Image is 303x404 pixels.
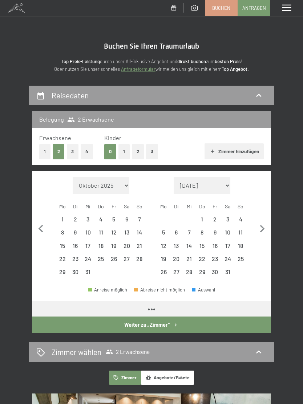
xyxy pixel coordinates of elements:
div: Anreise nicht möglich [170,226,183,239]
div: 24 [222,256,233,267]
button: 3 [67,144,79,159]
div: Fri Jan 30 2026 [209,266,221,278]
div: 15 [196,243,207,254]
div: Anreise möglich [88,287,127,292]
span: Buchen Sie Ihren Traumurlaub [104,42,199,50]
strong: besten Preis [215,58,241,64]
div: Thu Jan 15 2026 [195,239,208,252]
div: 16 [209,243,221,254]
span: Anfragen [242,5,266,11]
div: Anreise nicht möglich [56,239,69,252]
span: Kinder [104,134,121,141]
div: Fri Dec 26 2025 [108,252,120,265]
div: Anreise nicht möglich [209,252,221,265]
div: Anreise nicht möglich [195,266,208,278]
div: 28 [134,256,145,267]
div: Mon Jan 05 2026 [157,226,170,239]
div: Anreise nicht möglich [183,239,195,252]
div: 4 [235,216,246,228]
div: Thu Dec 25 2025 [94,252,107,265]
div: 14 [134,229,145,241]
div: Sun Dec 07 2025 [133,213,146,225]
button: Weiter zu „Zimmer“ [32,317,271,333]
div: Sat Dec 20 2025 [120,239,133,252]
div: Anreise nicht möglich [221,213,234,225]
abbr: Sonntag [238,203,243,209]
div: Anreise nicht möglich [133,226,146,239]
div: 15 [57,243,68,254]
div: Anreise nicht möglich [82,239,94,252]
div: 17 [222,243,233,254]
div: Tue Dec 16 2025 [69,239,81,252]
div: Anreise nicht möglich [209,226,221,239]
div: 1 [196,216,207,228]
div: Anreise nicht möglich [82,252,94,265]
h2: Reisedaten [52,91,89,100]
div: Anreise nicht möglich [69,226,81,239]
span: Buchen [212,5,230,11]
div: Tue Jan 27 2026 [170,266,183,278]
div: 18 [95,243,106,254]
div: 2 [209,216,221,228]
div: 1 [57,216,68,228]
div: Anreise nicht möglich [69,266,81,278]
strong: Top Angebot. [222,66,249,72]
div: Anreise nicht möglich [133,239,146,252]
div: Anreise nicht möglich [94,252,107,265]
div: Sun Jan 11 2026 [234,226,247,239]
div: Wed Dec 10 2025 [82,226,94,239]
div: Sun Jan 04 2026 [234,213,247,225]
abbr: Dienstag [174,203,179,209]
div: 22 [196,256,207,267]
div: 18 [235,243,246,254]
a: Buchen [205,0,237,16]
div: 26 [108,256,120,267]
abbr: Samstag [225,203,230,209]
div: Anreise nicht möglich [195,226,208,239]
div: 8 [196,229,207,241]
div: 10 [82,229,94,241]
div: 11 [235,229,246,241]
div: Anreise nicht möglich [94,226,107,239]
div: Anreise nicht möglich [94,213,107,225]
div: 21 [183,256,195,267]
div: Anreise nicht möglich [157,266,170,278]
div: Wed Jan 28 2026 [183,266,195,278]
abbr: Donnerstag [199,203,205,209]
div: Anreise nicht möglich [108,226,120,239]
div: 22 [57,256,68,267]
div: Anreise nicht möglich [69,213,81,225]
div: Anreise nicht möglich [133,213,146,225]
div: Sat Dec 06 2025 [120,213,133,225]
a: Anfragen [238,0,270,16]
div: Anreise nicht möglich [170,266,183,278]
div: 8 [57,229,68,241]
div: Tue Dec 09 2025 [69,226,81,239]
div: Anreise nicht möglich [56,252,69,265]
div: Sat Jan 24 2026 [221,252,234,265]
div: Anreise nicht möglich [209,213,221,225]
div: Wed Dec 03 2025 [82,213,94,225]
abbr: Dienstag [73,203,78,209]
div: Anreise nicht möglich [195,239,208,252]
div: Sat Jan 17 2026 [221,239,234,252]
div: Thu Jan 01 2026 [195,213,208,225]
div: Tue Jan 13 2026 [170,239,183,252]
button: Zimmer [109,371,141,385]
div: Anreise nicht möglich [209,239,221,252]
strong: direkt buchen [177,58,206,64]
div: Mon Jan 26 2026 [157,266,170,278]
div: Sun Dec 14 2025 [133,226,146,239]
div: 6 [171,229,182,241]
div: 20 [121,243,132,254]
div: Anreise nicht möglich [221,226,234,239]
div: Anreise nicht möglich [120,252,133,265]
abbr: Samstag [124,203,129,209]
div: 27 [121,256,132,267]
div: Auswahl [192,287,215,292]
div: 29 [57,269,68,280]
div: Anreise nicht möglich [56,213,69,225]
div: 3 [222,216,233,228]
div: Sat Jan 10 2026 [221,226,234,239]
abbr: Montag [59,203,66,209]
